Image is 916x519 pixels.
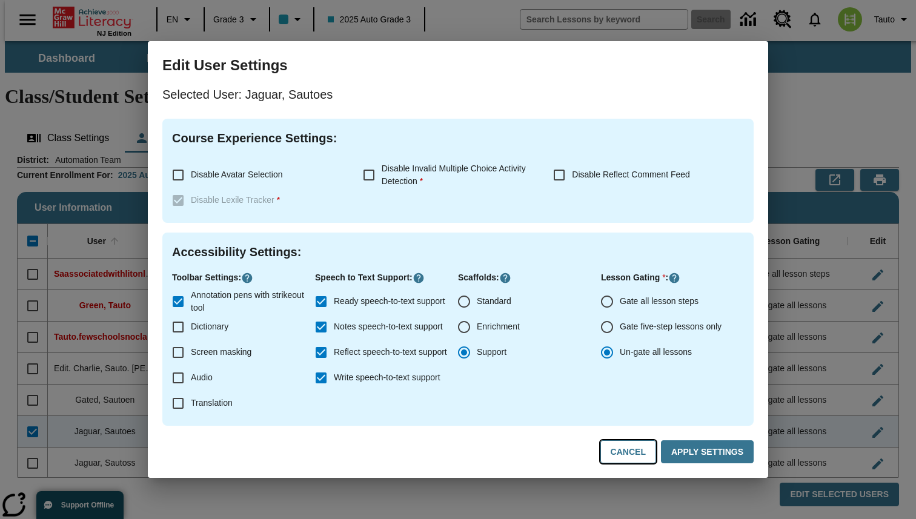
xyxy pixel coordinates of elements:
p: Lesson Gating : [601,271,744,284]
button: Click here to know more about [413,272,425,284]
span: Gate all lesson steps [620,295,699,308]
span: Screen masking [191,346,251,359]
span: Disable Lexile Tracker [191,195,280,205]
span: Ready speech-to-text support [334,295,445,308]
label: These settings are specific to individual classes. To see these settings or make changes, please ... [165,188,353,213]
button: Click here to know more about [668,272,680,284]
button: Click here to know more about [499,272,511,284]
span: Annotation pens with strikeout tool [191,289,305,314]
span: Dictionary [191,320,228,333]
span: Translation [191,397,233,409]
span: Disable Invalid Multiple Choice Activity Detection [382,164,526,186]
span: Reflect speech-to-text support [334,346,447,359]
span: Disable Reflect Comment Feed [572,170,690,179]
span: Disable Avatar Selection [191,170,283,179]
p: Toolbar Settings : [172,271,315,284]
span: Standard [477,295,511,308]
button: Cancel [600,440,656,464]
span: Audio [191,371,213,384]
p: Selected User: Jaguar, Sautoes [162,85,754,104]
span: Un-gate all lessons [620,346,692,359]
span: Enrichment [477,320,520,333]
h3: Edit User Settings [162,56,754,75]
h4: Course Experience Settings : [172,128,744,148]
p: Speech to Text Support : [315,271,458,284]
span: Support [477,346,506,359]
span: Notes speech-to-text support [334,320,443,333]
h4: Accessibility Settings : [172,242,744,262]
button: Apply Settings [661,440,754,464]
p: Scaffolds : [458,271,601,284]
span: Gate five-step lessons only [620,320,722,333]
span: Write speech-to-text support [334,371,440,384]
button: Click here to know more about [241,272,253,284]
